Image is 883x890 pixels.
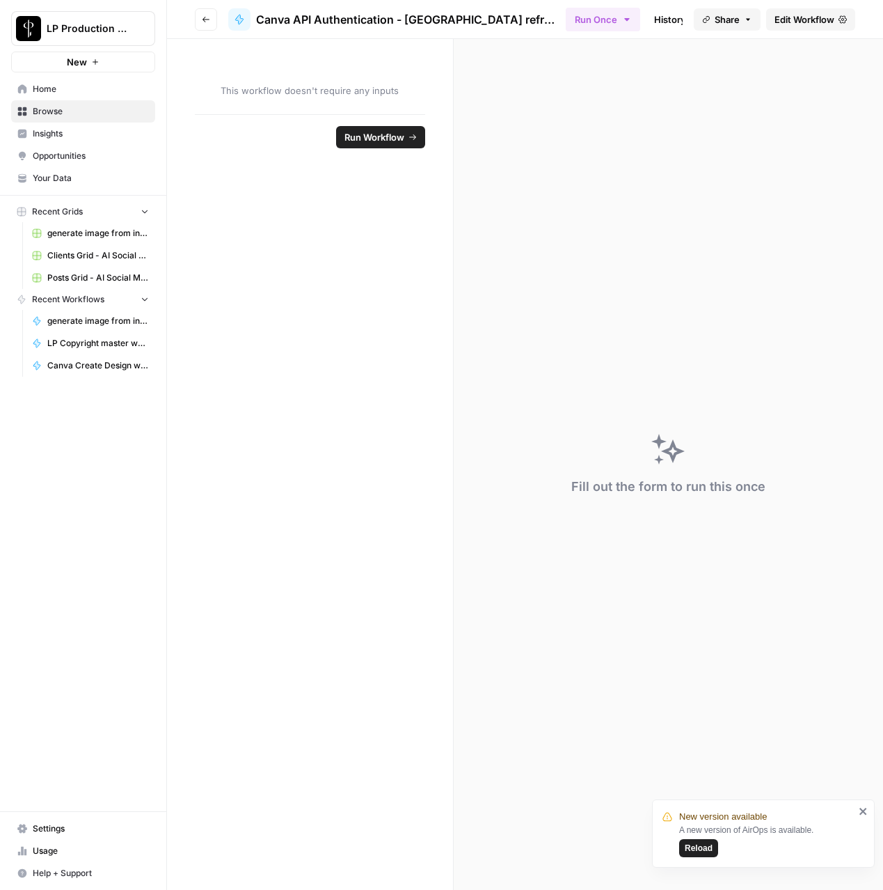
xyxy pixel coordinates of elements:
a: Edit Workflow [766,8,855,31]
span: Recent Workflows [32,293,104,306]
span: Settings [33,822,149,835]
span: This workflow doesn't require any inputs [195,84,425,97]
a: Settings [11,818,155,840]
button: close [859,806,868,817]
span: Your Data [33,172,149,185]
span: LP Copyright master workflow [47,337,149,350]
span: Run Workflow [344,130,404,144]
button: Share [694,8,761,31]
span: Clients Grid - AI Social Media [47,249,149,262]
a: Posts Grid - AI Social Media [26,267,155,289]
span: Browse [33,105,149,118]
a: History [646,8,694,31]
span: generate image from input image using imagen, host on Apex AWS bucket [47,315,149,327]
span: Share [715,13,740,26]
a: generate image from input image using imagen, host on Apex AWS bucket [26,310,155,332]
span: Home [33,83,149,95]
a: LP Copyright master workflow [26,332,155,354]
span: Edit Workflow [774,13,834,26]
span: Insights [33,127,149,140]
button: Help + Support [11,862,155,884]
a: Home [11,78,155,100]
span: Canva Create Design with Image based on Single prompt PERSONALIZED [47,359,149,372]
a: Canva Create Design with Image based on Single prompt PERSONALIZED [26,354,155,377]
a: Canva API Authentication - [GEOGRAPHIC_DATA] refresh [228,8,555,31]
div: Fill out the form to run this once [571,477,765,497]
button: Workspace: LP Production Workloads [11,11,155,46]
button: Run Once [566,8,640,31]
a: generate image from input image (copyright tests) duplicate Grid [26,222,155,244]
span: Opportunities [33,150,149,162]
span: Usage [33,845,149,857]
button: Run Workflow [336,126,425,148]
img: LP Production Workloads Logo [16,16,41,41]
span: Help + Support [33,867,149,880]
button: New [11,52,155,72]
span: Canva API Authentication - [GEOGRAPHIC_DATA] refresh [256,11,555,28]
a: Clients Grid - AI Social Media [26,244,155,267]
span: Posts Grid - AI Social Media [47,272,149,284]
span: Recent Grids [32,205,83,218]
span: New version available [679,810,767,824]
a: Browse [11,100,155,123]
span: Reload [685,842,713,854]
button: Recent Workflows [11,289,155,310]
div: A new version of AirOps is available. [679,824,854,857]
button: Reload [679,839,718,857]
button: Recent Grids [11,201,155,222]
a: Usage [11,840,155,862]
span: LP Production Workloads [47,22,131,36]
span: generate image from input image (copyright tests) duplicate Grid [47,227,149,240]
a: Your Data [11,167,155,189]
a: Insights [11,123,155,145]
a: Opportunities [11,145,155,167]
span: New [67,55,87,69]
